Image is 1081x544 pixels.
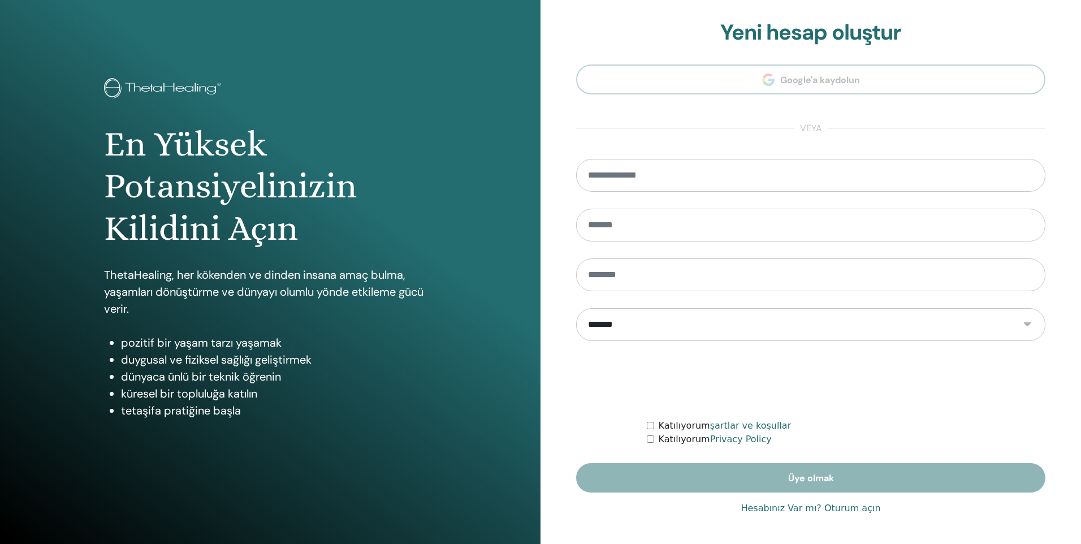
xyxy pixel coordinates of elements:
[741,502,880,515] a: Hesabınız Var mı? Oturum açın
[725,358,897,402] iframe: reCAPTCHA
[121,368,436,385] li: dünyaca ünlü bir teknik öğrenin
[121,351,436,368] li: duygusal ve fiziksel sağlığı geliştirmek
[659,419,792,433] label: Katılıyorum
[121,385,436,402] li: küresel bir topluluğa katılın
[710,420,792,431] a: şartlar ve koşullar
[794,122,828,135] span: veya
[659,433,772,446] label: Katılıyorum
[710,434,772,444] a: Privacy Policy
[121,402,436,419] li: tetaşifa pratiğine başla
[104,266,436,317] p: ThetaHealing, her kökenden ve dinden insana amaç bulma, yaşamları dönüştürme ve dünyayı olumlu yö...
[104,123,436,249] h1: En Yüksek Potansiyelinizin Kilidini Açın
[576,20,1045,46] h2: Yeni hesap oluştur
[121,334,436,351] li: pozitif bir yaşam tarzı yaşamak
